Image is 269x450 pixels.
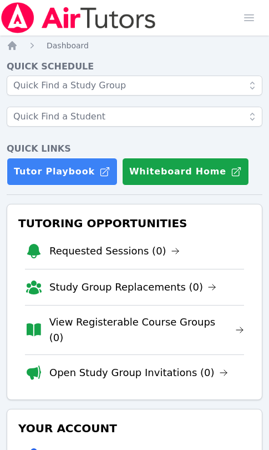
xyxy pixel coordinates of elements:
h4: Quick Links [7,142,262,156]
input: Quick Find a Student [7,107,262,127]
a: Study Group Replacements (0) [49,279,216,295]
button: Whiteboard Home [122,158,249,186]
h4: Quick Schedule [7,60,262,73]
h3: Your Account [16,418,253,438]
a: Requested Sessions (0) [49,243,180,259]
span: Dashboard [47,41,89,50]
a: Tutor Playbook [7,158,118,186]
input: Quick Find a Study Group [7,76,262,96]
nav: Breadcrumb [7,40,262,51]
a: Dashboard [47,40,89,51]
h3: Tutoring Opportunities [16,213,253,233]
a: View Registerable Course Groups (0) [49,314,244,346]
a: Open Study Group Invitations (0) [49,365,228,381]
